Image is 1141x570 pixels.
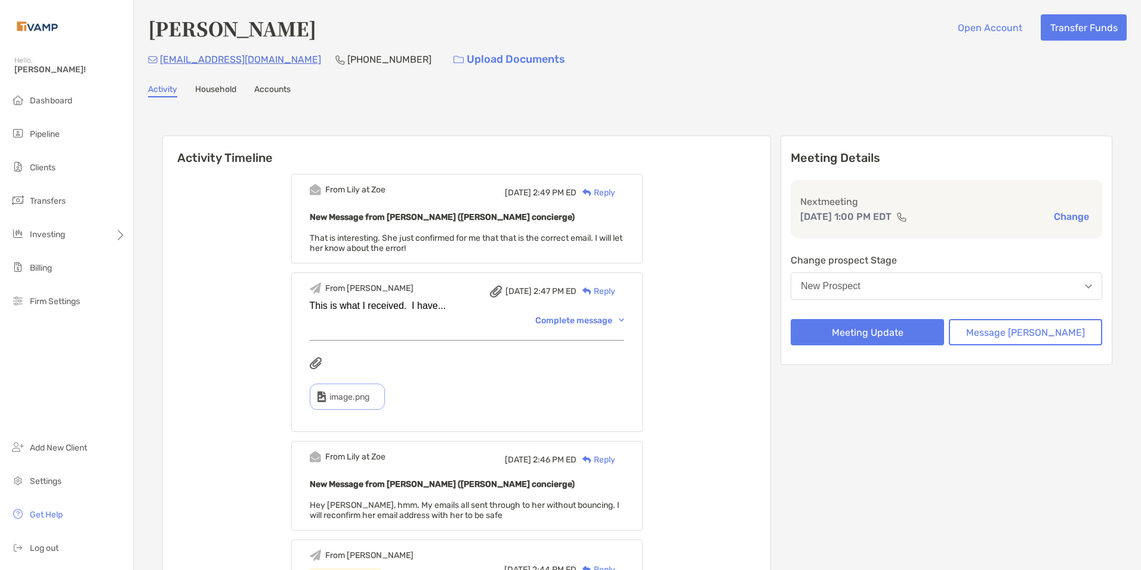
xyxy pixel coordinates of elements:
[582,456,591,464] img: Reply icon
[11,473,25,488] img: settings icon
[791,319,944,345] button: Meeting Update
[148,56,158,63] img: Email Icon
[347,52,431,67] p: [PHONE_NUMBER]
[11,160,25,174] img: clients icon
[582,287,591,295] img: Reply icon
[11,226,25,241] img: investing icon
[310,283,321,294] img: Event icon
[1085,284,1092,289] img: Open dropdown arrow
[148,84,177,97] a: Activity
[310,479,575,489] b: New Message from [PERSON_NAME] ([PERSON_NAME] concierge)
[11,540,25,554] img: logout icon
[30,543,58,553] span: Log out
[310,212,575,222] b: New Message from [PERSON_NAME] ([PERSON_NAME] concierge)
[791,253,1102,268] p: Change prospect Stage
[454,56,464,64] img: button icon
[11,193,25,207] img: transfers icon
[800,209,892,224] p: [DATE] 1:00 PM EDT
[30,263,52,273] span: Billing
[14,65,126,75] span: [PERSON_NAME]!
[534,286,576,296] span: 2:47 PM ED
[576,285,615,298] div: Reply
[30,296,80,307] span: Firm Settings
[325,550,414,560] div: From [PERSON_NAME]
[505,286,532,296] span: [DATE]
[11,440,25,454] img: add_new_client icon
[30,196,66,206] span: Transfers
[535,315,624,326] div: Complete message
[317,391,326,402] img: type
[195,84,236,97] a: Household
[576,186,615,199] div: Reply
[325,283,414,293] div: From [PERSON_NAME]
[1050,210,1093,223] button: Change
[11,93,25,107] img: dashboard icon
[582,189,591,197] img: Reply icon
[505,188,531,198] span: [DATE]
[310,500,619,520] span: Hey [PERSON_NAME], hmm. My emails all sent through to her without bouncing. I will reconfirm her ...
[791,151,1102,166] p: Meeting Details
[11,293,25,308] img: firm-settings icon
[30,229,65,240] span: Investing
[30,96,72,106] span: Dashboard
[310,184,321,195] img: Event icon
[30,163,55,173] span: Clients
[490,286,502,298] img: attachment
[446,47,573,72] a: Upload Documents
[310,451,321,462] img: Event icon
[310,233,622,253] span: That is interesting. She just confirmed for me that that is the correct email. I will let her kno...
[801,281,861,292] div: New Prospect
[533,188,576,198] span: 2:49 PM ED
[505,455,531,465] span: [DATE]
[533,455,576,465] span: 2:46 PM ED
[800,194,1093,209] p: Next meeting
[948,14,1031,41] button: Open Account
[160,52,321,67] p: [EMAIL_ADDRESS][DOMAIN_NAME]
[254,84,291,97] a: Accounts
[310,357,322,369] img: attachments
[11,126,25,140] img: pipeline icon
[30,476,61,486] span: Settings
[329,392,369,402] span: image.png
[949,319,1102,345] button: Message [PERSON_NAME]
[30,443,87,453] span: Add New Client
[896,212,907,222] img: communication type
[148,14,316,42] h4: [PERSON_NAME]
[11,507,25,521] img: get-help icon
[325,452,386,462] div: From Lily at Zoe
[163,136,770,165] h6: Activity Timeline
[1041,14,1127,41] button: Transfer Funds
[310,301,624,311] div: This is what I received. I have...
[791,272,1102,300] button: New Prospect
[576,453,615,466] div: Reply
[14,5,60,48] img: Zoe Logo
[335,55,345,65] img: Phone Icon
[619,318,624,322] img: Chevron icon
[11,260,25,274] img: billing icon
[310,550,321,561] img: Event icon
[325,185,386,195] div: From Lily at Zoe
[30,129,60,139] span: Pipeline
[30,510,63,520] span: Get Help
